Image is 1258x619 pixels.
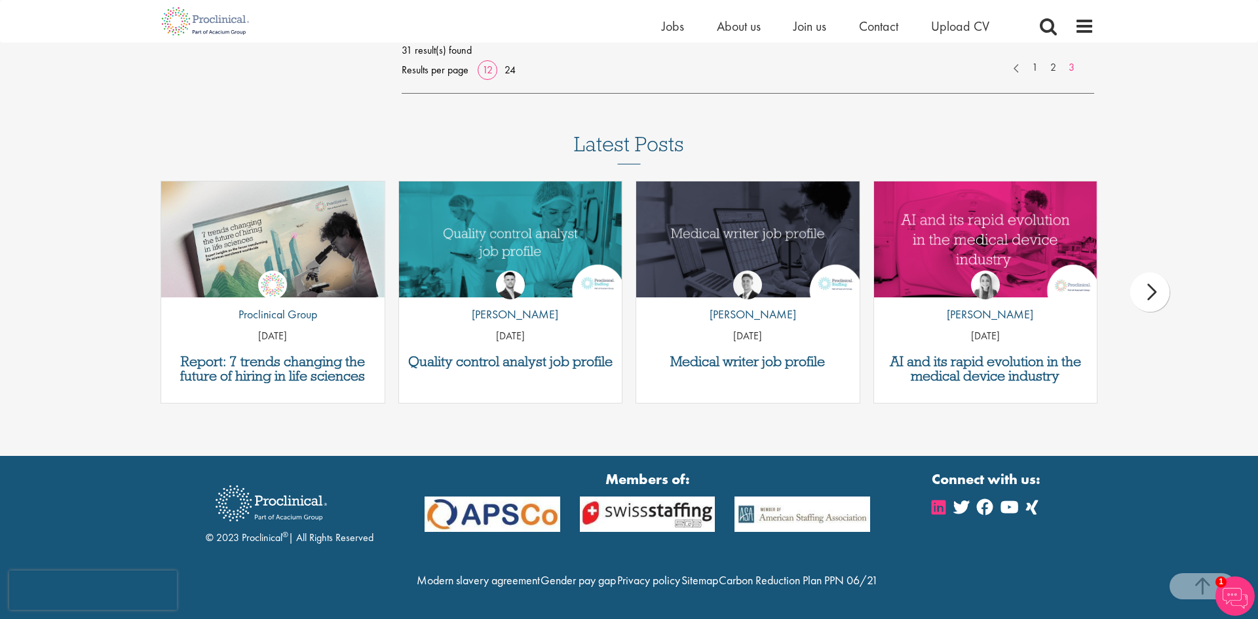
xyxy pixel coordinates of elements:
p: Proclinical Group [229,306,317,323]
a: Link to a post [874,181,1097,297]
h3: Latest Posts [574,133,684,164]
a: Report: 7 trends changing the future of hiring in life sciences [168,354,378,383]
a: Quality control analyst job profile [406,354,616,369]
img: Proclinical Group [258,271,287,299]
img: APSCo [725,497,880,533]
img: Hannah Burke [971,271,1000,299]
a: Jobs [662,18,684,35]
a: Link to a post [636,181,860,297]
a: About us [717,18,761,35]
sup: ® [282,529,288,540]
a: Carbon Reduction Plan PPN 06/21 [719,572,878,588]
a: Medical writer job profile [643,354,853,369]
a: 2 [1044,60,1063,75]
img: Proclinical Recruitment [206,476,337,531]
a: 12 [478,63,497,77]
a: Sitemap [681,572,718,588]
img: Chatbot [1215,576,1255,616]
a: Contact [859,18,898,35]
p: [DATE] [636,329,860,344]
img: Medical writer job profile [636,181,860,297]
a: George Watson [PERSON_NAME] [700,271,796,329]
a: 3 [1062,60,1081,75]
p: [DATE] [874,329,1097,344]
a: AI and its rapid evolution in the medical device industry [881,354,1091,383]
a: Privacy policy [617,572,680,588]
img: AI and Its Impact on the Medical Device Industry | Proclinical [874,181,1097,297]
span: Results per page [402,60,468,80]
a: Gender pay gap [541,572,616,588]
img: George Watson [733,271,762,299]
a: Modern slavery agreement [417,572,540,588]
a: Link to a post [161,181,385,297]
p: [DATE] [161,329,385,344]
iframe: reCAPTCHA [9,571,177,610]
a: Hannah Burke [PERSON_NAME] [937,271,1033,329]
a: Proclinical Group Proclinical Group [229,271,317,329]
strong: Members of: [425,469,870,489]
div: © 2023 Proclinical | All Rights Reserved [206,476,373,546]
p: [DATE] [399,329,622,344]
img: Proclinical: Life sciences hiring trends report 2025 [161,181,385,307]
a: Joshua Godden [PERSON_NAME] [462,271,558,329]
img: Joshua Godden [496,271,525,299]
img: APSCo [415,497,570,533]
p: [PERSON_NAME] [462,306,558,323]
span: 31 result(s) found [402,41,1095,60]
a: 1 [1025,60,1044,75]
img: quality control analyst job profile [399,181,622,297]
a: Link to a post [399,181,622,297]
div: next [1130,272,1170,312]
a: 24 [500,63,520,77]
p: [PERSON_NAME] [700,306,796,323]
strong: Connect with us: [932,469,1043,489]
a: Join us [793,18,826,35]
a: Upload CV [931,18,989,35]
span: 1 [1215,576,1227,588]
img: APSCo [570,497,725,533]
p: [PERSON_NAME] [937,306,1033,323]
